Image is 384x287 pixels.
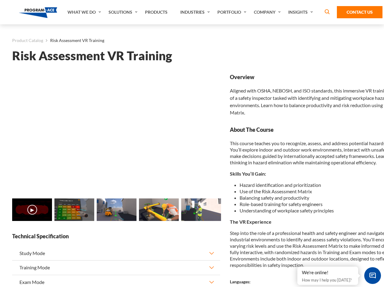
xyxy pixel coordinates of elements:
[12,233,220,240] strong: Technical Specification
[12,37,43,44] a: Product Catalog
[364,267,381,284] span: Chat Widget
[27,205,37,215] button: ▶
[12,73,220,191] iframe: Risk Assessment VR Training - Video 0
[19,7,57,18] img: Program-Ace
[302,270,354,276] div: We're online!
[302,276,354,284] p: How may I help you [DATE]?
[139,198,179,221] img: Risk Assessment VR Training - Preview 3
[12,261,220,275] button: Training Mode
[43,37,104,44] li: Risk Assessment VR Training
[181,198,221,221] img: Risk Assessment VR Training - Preview 4
[12,198,52,221] img: Risk Assessment VR Training - Video 0
[230,279,251,284] strong: Languages:
[12,246,220,260] button: Study Mode
[97,198,137,221] img: Risk Assessment VR Training - Preview 2
[337,6,382,18] a: Contact Us
[54,198,94,221] img: Risk Assessment VR Training - Preview 1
